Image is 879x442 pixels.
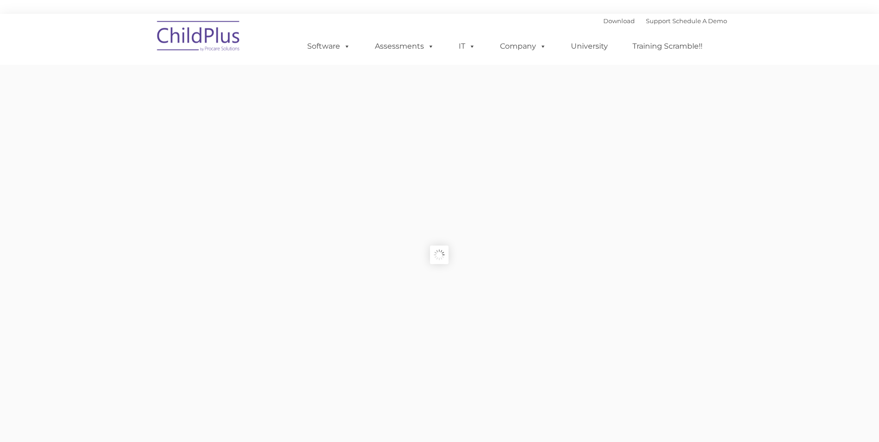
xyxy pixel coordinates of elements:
[623,37,712,56] a: Training Scramble!!
[672,17,727,25] a: Schedule A Demo
[491,37,556,56] a: Company
[449,37,485,56] a: IT
[366,37,443,56] a: Assessments
[562,37,617,56] a: University
[298,37,360,56] a: Software
[646,17,670,25] a: Support
[152,14,245,61] img: ChildPlus by Procare Solutions
[603,17,727,25] font: |
[603,17,635,25] a: Download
